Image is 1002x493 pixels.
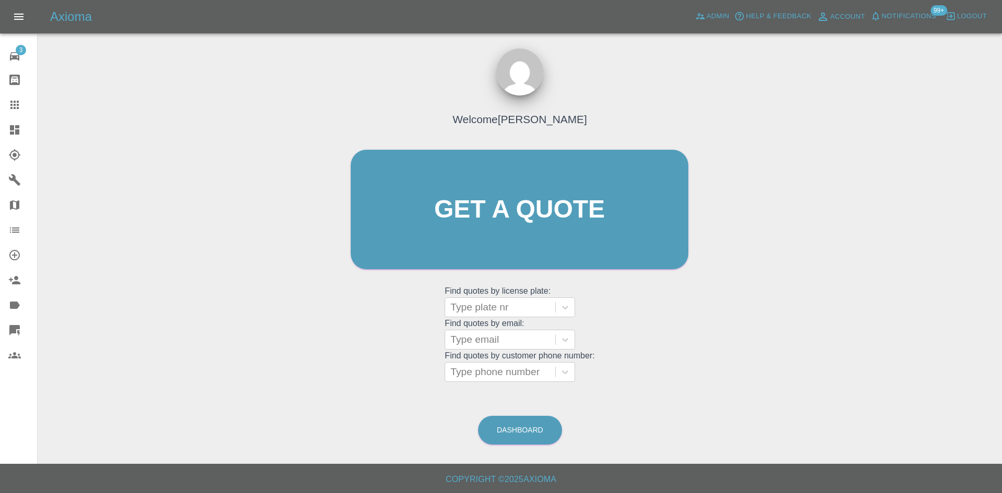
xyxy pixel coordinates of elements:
[814,8,868,25] a: Account
[445,351,594,382] grid: Find quotes by customer phone number:
[50,8,92,25] h5: Axioma
[16,45,26,55] span: 3
[351,150,688,269] a: Get a quote
[707,10,730,22] span: Admin
[496,49,543,95] img: ...
[8,472,994,487] h6: Copyright © 2025 Axioma
[943,8,989,25] button: Logout
[746,10,811,22] span: Help & Feedback
[931,5,947,16] span: 99+
[693,8,732,25] a: Admin
[452,111,587,127] h4: Welcome [PERSON_NAME]
[478,416,562,444] a: Dashboard
[957,10,987,22] span: Logout
[732,8,814,25] button: Help & Feedback
[868,8,939,25] button: Notifications
[445,286,594,317] grid: Find quotes by license plate:
[445,319,594,350] grid: Find quotes by email:
[830,11,865,23] span: Account
[6,4,31,29] button: Open drawer
[882,10,936,22] span: Notifications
